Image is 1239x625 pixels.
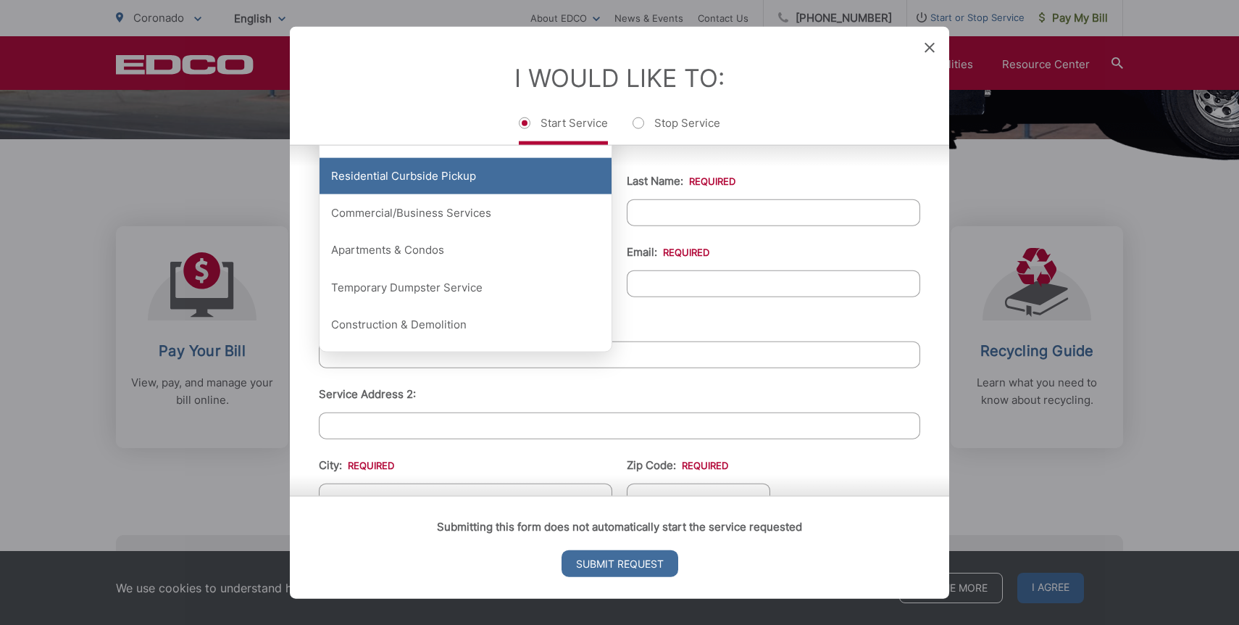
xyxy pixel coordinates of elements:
label: Stop Service [633,116,720,145]
div: Temporary Dumpster Service [320,269,612,305]
label: I Would Like To: [514,63,725,93]
label: Email: [627,246,709,259]
div: Commercial/Business Services [320,195,612,231]
div: Residential Curbside Pickup [320,158,612,194]
label: Start Service [519,116,608,145]
label: Last Name: [627,175,735,188]
input: Submit Request [562,550,678,576]
label: Service Address 2: [319,388,416,401]
strong: Submitting this form does not automatically start the service requested [437,519,802,533]
label: City: [319,459,394,472]
label: Zip Code: [627,459,728,472]
div: Construction & Demolition [320,307,612,343]
div: Apartments & Condos [320,232,612,268]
